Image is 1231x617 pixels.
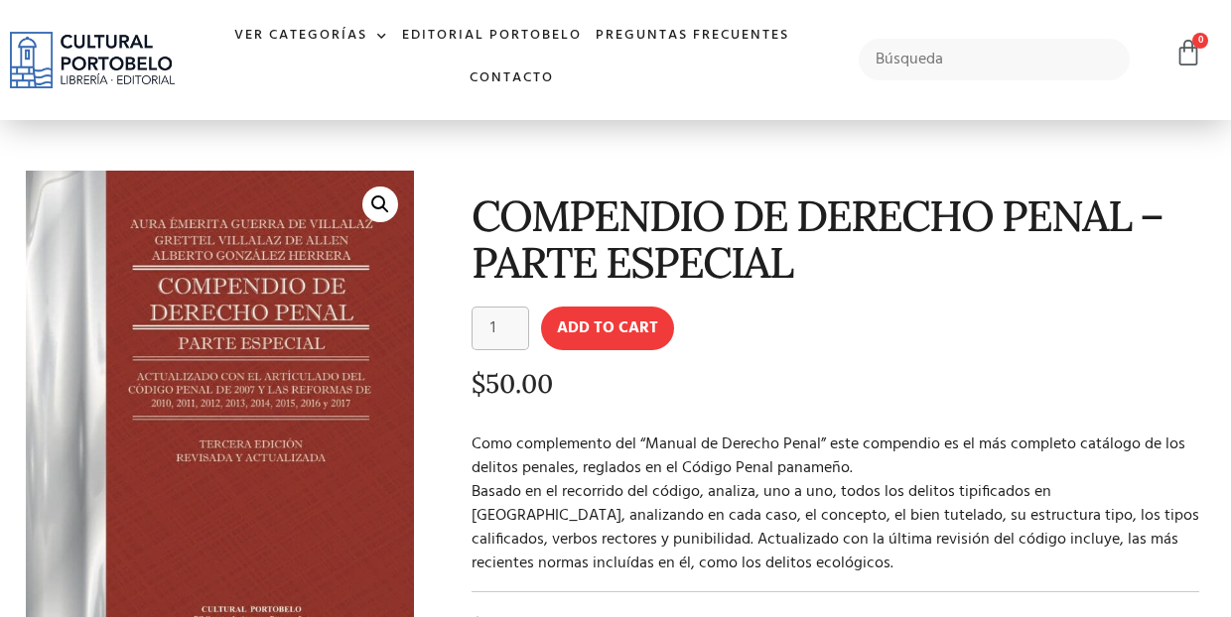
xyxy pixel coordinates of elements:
a: 🔍 [362,186,398,222]
span: 0 [1192,33,1208,49]
h1: COMPENDIO DE DERECHO PENAL – PARTE ESPECIAL [472,192,1199,287]
bdi: 50.00 [472,367,553,400]
input: Product quantity [472,307,529,350]
a: Contacto [463,58,561,100]
p: Como complemento del “Manual de Derecho Penal” este compendio es el más completo catálogo de los ... [472,432,1199,575]
a: Preguntas frecuentes [589,15,796,58]
a: Editorial Portobelo [395,15,589,58]
a: 0 [1174,39,1202,67]
span: $ [472,367,485,400]
input: Búsqueda [859,39,1130,80]
button: Add to cart [541,307,674,350]
a: Ver Categorías [227,15,395,58]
